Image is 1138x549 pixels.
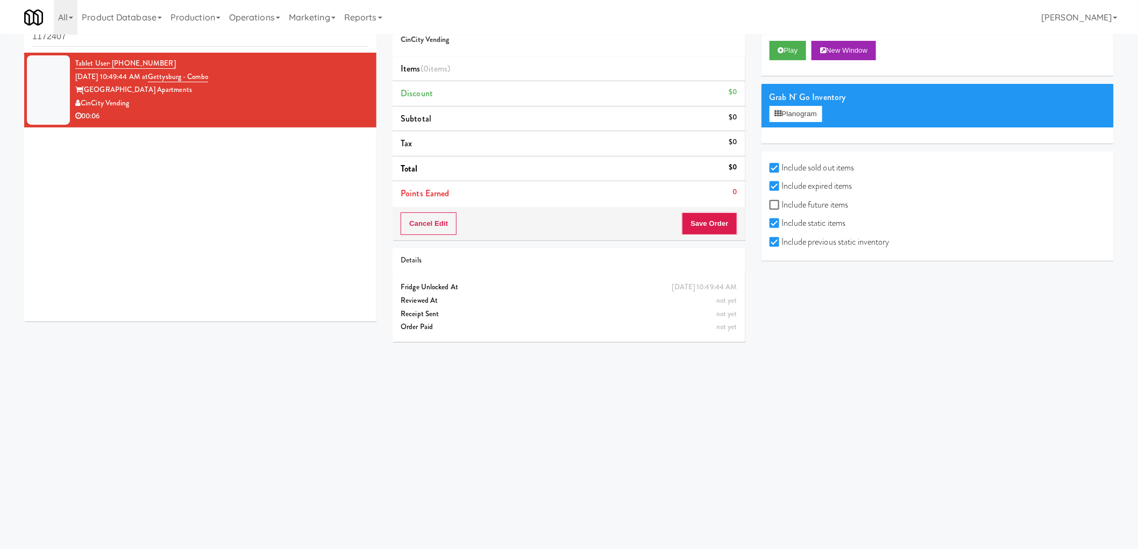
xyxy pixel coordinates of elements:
[401,87,433,99] span: Discount
[770,201,782,210] input: Include future items
[770,215,846,231] label: Include static items
[770,182,782,191] input: Include expired items
[770,197,849,213] label: Include future items
[729,85,737,99] div: $0
[401,36,737,44] h5: CinCity Vending
[682,212,737,235] button: Save Order
[75,97,368,110] div: CinCity Vending
[729,161,737,174] div: $0
[24,53,376,127] li: Tablet User· [PHONE_NUMBER][DATE] 10:49:44 AM atGettysburg - Combo[GEOGRAPHIC_DATA] ApartmentsCin...
[429,62,448,75] ng-pluralize: items
[812,41,876,60] button: New Window
[733,186,737,199] div: 0
[401,294,737,308] div: Reviewed At
[770,160,855,176] label: Include sold out items
[401,281,737,294] div: Fridge Unlocked At
[770,238,782,247] input: Include previous static inventory
[401,112,431,125] span: Subtotal
[770,41,807,60] button: Play
[770,164,782,173] input: Include sold out items
[421,62,451,75] span: (0 )
[401,187,449,199] span: Points Earned
[729,136,737,149] div: $0
[729,111,737,124] div: $0
[75,110,368,123] div: 00:06
[148,72,208,82] a: Gettysburg - Combo
[770,178,852,194] label: Include expired items
[401,212,457,235] button: Cancel Edit
[32,27,368,47] input: Search vision orders
[401,137,412,149] span: Tax
[716,295,737,305] span: not yet
[672,281,737,294] div: [DATE] 10:49:44 AM
[75,83,368,97] div: [GEOGRAPHIC_DATA] Apartments
[716,322,737,332] span: not yet
[75,72,148,82] span: [DATE] 10:49:44 AM at
[75,58,176,69] a: Tablet User· [PHONE_NUMBER]
[770,106,822,122] button: Planogram
[401,254,737,267] div: Details
[401,320,737,334] div: Order Paid
[770,219,782,228] input: Include static items
[401,162,418,175] span: Total
[716,309,737,319] span: not yet
[24,8,43,27] img: Micromart
[770,234,890,250] label: Include previous static inventory
[770,89,1106,105] div: Grab N' Go Inventory
[401,62,450,75] span: Items
[109,58,176,68] span: · [PHONE_NUMBER]
[401,308,737,321] div: Receipt Sent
